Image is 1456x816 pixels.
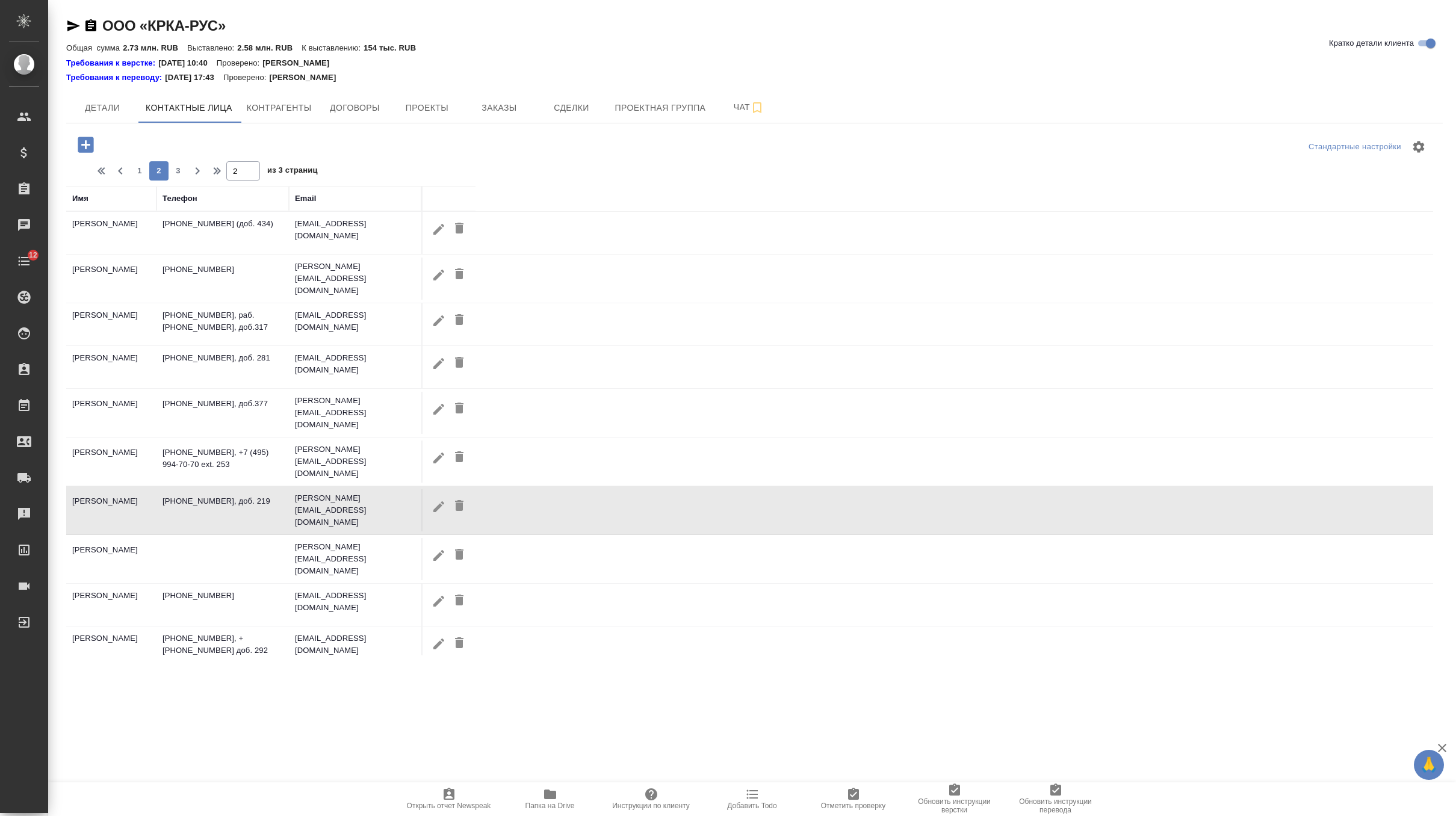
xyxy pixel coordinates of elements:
[66,538,156,580] td: [PERSON_NAME]
[1329,37,1414,49] span: Кратко детали клиента
[22,249,45,261] span: 12
[130,165,149,177] span: 1
[66,258,156,300] td: [PERSON_NAME]
[289,584,421,626] td: [EMAIL_ADDRESS][DOMAIN_NAME]
[364,43,425,52] p: 154 тыс. RUB
[1306,138,1404,156] div: split button
[727,802,776,810] span: Добавить Todo
[269,72,345,84] p: [PERSON_NAME]
[398,782,500,816] button: Открыть отчет Newspeak
[1404,132,1433,161] span: Настроить таблицу
[73,100,131,116] span: Детали
[156,212,289,254] td: [PHONE_NUMBER] (доб. 434)
[302,43,364,52] p: К выставлению:
[289,389,421,437] td: [PERSON_NAME][EMAIL_ADDRESS][DOMAIN_NAME]
[1005,782,1106,816] button: Обновить инструкции перевода
[525,802,575,810] span: Папка на Drive
[429,544,449,566] button: Редактировать
[429,447,449,469] button: Редактировать
[69,132,102,157] button: Добавить контактное лицо
[542,100,600,116] span: Сделки
[601,782,702,816] button: Инструкции по клиенту
[720,100,778,115] span: Чат
[156,392,289,434] td: [PHONE_NUMBER], доб.377
[449,632,469,655] button: Удалить
[904,782,1005,816] button: Обновить инструкции верстки
[102,17,226,34] a: ООО «КРКА-РУС»
[163,193,197,205] div: Телефон
[66,626,156,669] td: [PERSON_NAME]
[156,489,289,531] td: [PHONE_NUMBER], доб. 219
[66,72,165,84] a: Требования к переводу:
[429,352,449,374] button: Редактировать
[449,352,469,374] button: Удалить
[66,72,165,84] div: Нажми, чтобы открыть папку с инструкцией
[223,72,270,84] p: Проверено:
[146,100,232,116] span: Контактные лица
[449,309,469,332] button: Удалить
[289,437,421,486] td: [PERSON_NAME][EMAIL_ADDRESS][DOMAIN_NAME]
[262,57,338,69] p: [PERSON_NAME]
[500,782,601,816] button: Папка на Drive
[66,303,156,345] td: [PERSON_NAME]
[295,193,316,205] div: Email
[289,255,421,303] td: [PERSON_NAME][EMAIL_ADDRESS][DOMAIN_NAME]
[156,584,289,626] td: [PHONE_NUMBER]
[66,57,158,69] a: Требования к верстке:
[429,264,449,286] button: Редактировать
[187,43,237,52] p: Выставлено:
[289,303,421,345] td: [EMAIL_ADDRESS][DOMAIN_NAME]
[289,212,421,254] td: [EMAIL_ADDRESS][DOMAIN_NAME]
[237,43,302,52] p: 2.58 млн. RUB
[123,43,187,52] p: 2.73 млн. RUB
[429,495,449,518] button: Редактировать
[407,802,491,810] span: Открыть отчет Newspeak
[66,212,156,254] td: [PERSON_NAME]
[1012,797,1099,814] span: Обновить инструкции перевода
[615,100,705,116] span: Проектная группа
[3,246,45,276] a: 12
[429,632,449,655] button: Редактировать
[821,802,885,810] span: Отметить проверку
[169,165,188,177] span: 3
[449,398,469,420] button: Удалить
[169,161,188,181] button: 3
[66,584,156,626] td: [PERSON_NAME]
[911,797,998,814] span: Обновить инструкции верстки
[429,398,449,420] button: Редактировать
[66,19,81,33] button: Скопировать ссылку для ЯМессенджера
[803,782,904,816] button: Отметить проверку
[72,193,88,205] div: Имя
[217,57,263,69] p: Проверено:
[750,100,764,115] svg: Подписаться
[429,218,449,240] button: Редактировать
[247,100,312,116] span: Контрагенты
[429,590,449,612] button: Редактировать
[156,346,289,388] td: [PHONE_NUMBER], доб. 281
[612,802,690,810] span: Инструкции по клиенту
[84,19,98,33] button: Скопировать ссылку
[1419,752,1439,777] span: 🙏
[156,440,289,483] td: [PHONE_NUMBER], +7 (495) 994-70-70 ext. 253
[326,100,383,116] span: Договоры
[156,626,289,669] td: [PHONE_NUMBER], + [PHONE_NUMBER] доб. 292
[449,544,469,566] button: Удалить
[449,447,469,469] button: Удалить
[158,57,217,69] p: [DATE] 10:40
[449,590,469,612] button: Удалить
[66,489,156,531] td: [PERSON_NAME]
[449,218,469,240] button: Удалить
[66,392,156,434] td: [PERSON_NAME]
[267,163,318,181] span: из 3 страниц
[289,346,421,388] td: [EMAIL_ADDRESS][DOMAIN_NAME]
[470,100,528,116] span: Заказы
[165,72,223,84] p: [DATE] 17:43
[66,346,156,388] td: [PERSON_NAME]
[66,43,123,52] p: Общая сумма
[289,626,421,669] td: [EMAIL_ADDRESS][DOMAIN_NAME]
[66,57,158,69] div: Нажми, чтобы открыть папку с инструкцией
[449,495,469,518] button: Удалить
[1414,750,1444,780] button: 🙏
[130,161,149,181] button: 1
[449,264,469,286] button: Удалить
